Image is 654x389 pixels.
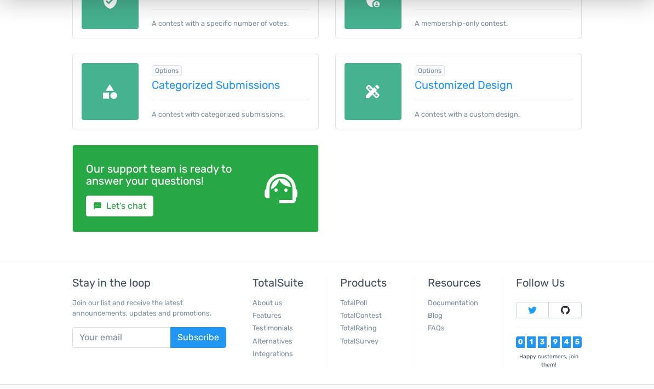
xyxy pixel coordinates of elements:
img: Follow TotalSuite on Github [561,306,570,315]
h5: Resources [428,277,494,289]
div: 9 [551,337,560,348]
small: sms [93,202,102,211]
img: categories.png [82,64,139,121]
a: TotalSurvey [340,337,378,346]
h5: Products [340,277,406,289]
input: Your email [72,328,171,348]
a: Blog [428,312,443,320]
img: custom-design.png [345,64,401,121]
a: Testimonials [253,324,293,333]
div: 1 [527,337,536,348]
a: FAQs [428,324,445,333]
a: Features [253,312,282,320]
p: A contest with categorized submissions. [152,100,309,120]
div: 4 [562,337,571,348]
div: Happy customers, join them! [516,353,582,370]
a: Categorized Submissions [152,79,309,91]
span: support_agent [261,169,301,209]
span: Browse all in Options [152,66,182,77]
a: Alternatives [253,337,292,346]
p: Join our list and receive the latest announcements, updates and promotions. [72,298,226,319]
h4: Our support team is ready to answer your questions! [86,163,239,187]
a: smsLet's chat [86,196,153,217]
a: Integrations [253,350,293,358]
div: 3 [538,337,547,348]
div: , [547,341,551,348]
p: A membership-only contest. [415,9,572,29]
a: TotalPoll [340,299,367,307]
button: Subscribe [170,328,226,348]
a: Documentation [428,299,478,307]
div: 0 [516,337,525,348]
p: A contest with a specific number of votes. [152,9,309,29]
a: TotalContest [340,312,382,320]
img: Follow TotalSuite on Twitter [528,306,537,315]
span: Browse all in Options [415,66,445,77]
a: Customized Design [415,79,572,91]
p: A contest with a custom design. [415,100,572,120]
h5: TotalSuite [253,277,318,289]
h5: Stay in the loop [72,277,226,289]
a: About us [253,299,283,307]
a: TotalRating [340,324,377,333]
h5: Follow Us [516,277,582,289]
div: 5 [573,337,582,348]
